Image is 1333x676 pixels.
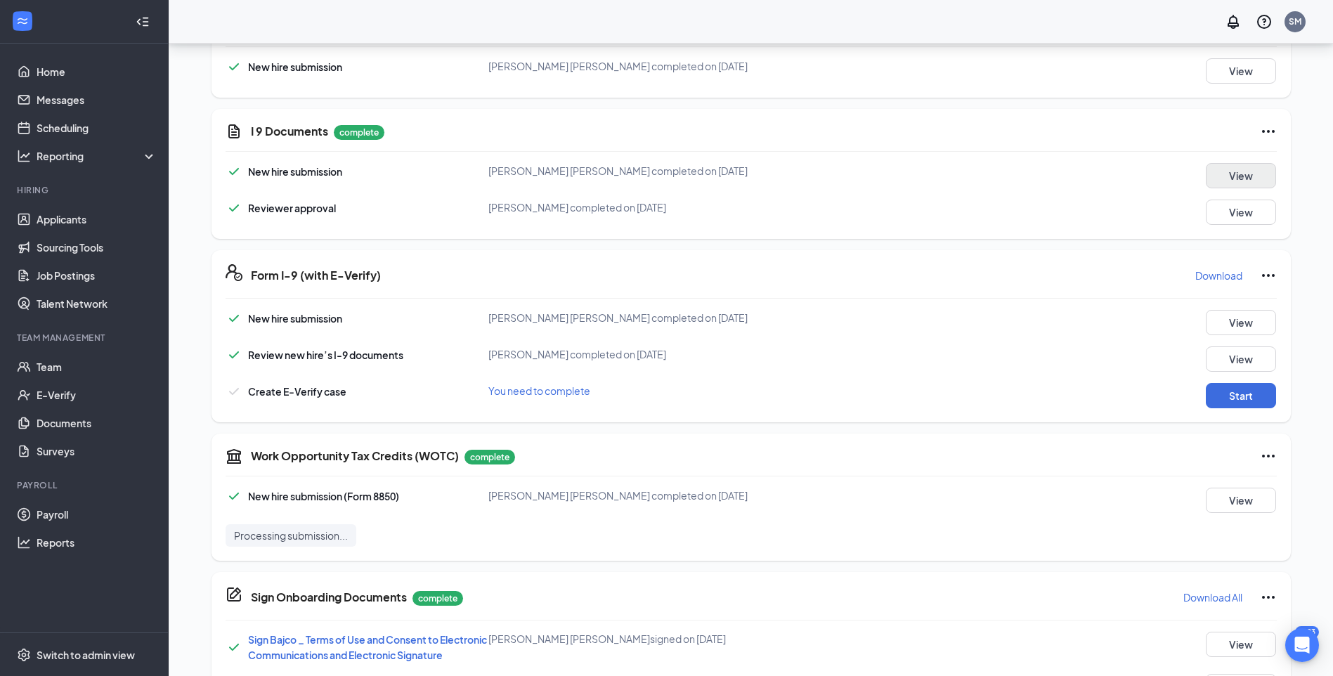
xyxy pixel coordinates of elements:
[251,124,328,139] h5: I 9 Documents
[1285,628,1319,662] div: Open Intercom Messenger
[37,86,157,114] a: Messages
[226,639,242,656] svg: Checkmark
[37,114,157,142] a: Scheduling
[37,290,157,318] a: Talent Network
[226,310,242,327] svg: Checkmark
[1206,310,1276,335] button: View
[37,353,157,381] a: Team
[226,200,242,216] svg: Checkmark
[1206,163,1276,188] button: View
[488,164,748,177] span: [PERSON_NAME] [PERSON_NAME] completed on [DATE]
[488,384,590,397] span: You need to complete
[248,312,342,325] span: New hire submission
[1289,15,1301,27] div: SM
[488,348,666,360] span: [PERSON_NAME] completed on [DATE]
[488,489,748,502] span: [PERSON_NAME] [PERSON_NAME] completed on [DATE]
[1206,632,1276,657] button: View
[226,58,242,75] svg: Checkmark
[412,591,463,606] p: complete
[37,233,157,261] a: Sourcing Tools
[234,528,348,542] span: Processing submission...
[226,264,242,281] svg: FormI9EVerifyIcon
[1195,264,1243,287] button: Download
[251,590,407,605] h5: Sign Onboarding Documents
[248,165,342,178] span: New hire submission
[251,268,381,283] h5: Form I-9 (with E-Verify)
[334,125,384,140] p: complete
[226,586,242,603] svg: CompanyDocumentIcon
[1183,590,1242,604] p: Download All
[37,261,157,290] a: Job Postings
[37,437,157,465] a: Surveys
[37,205,157,233] a: Applicants
[1183,586,1243,609] button: Download All
[251,448,459,464] h5: Work Opportunity Tax Credits (WOTC)
[248,633,487,661] a: Sign Bajco _ Terms of Use and Consent to Electronic Communications and Electronic Signature
[17,332,154,344] div: Team Management
[1206,488,1276,513] button: View
[226,448,242,464] svg: TaxGovernmentIcon
[1295,626,1319,638] div: 1193
[226,123,242,140] svg: CustomFormIcon
[248,385,346,398] span: Create E-Verify case
[1206,58,1276,84] button: View
[248,490,399,502] span: New hire submission (Form 8850)
[226,383,242,400] svg: Checkmark
[1206,383,1276,408] button: Start
[1260,267,1277,284] svg: Ellipses
[1195,268,1242,282] p: Download
[136,15,150,29] svg: Collapse
[248,349,403,361] span: Review new hire’s I-9 documents
[488,311,748,324] span: [PERSON_NAME] [PERSON_NAME] completed on [DATE]
[37,500,157,528] a: Payroll
[15,14,30,28] svg: WorkstreamLogo
[248,60,342,73] span: New hire submission
[1256,13,1273,30] svg: QuestionInfo
[1206,200,1276,225] button: View
[37,58,157,86] a: Home
[226,488,242,505] svg: Checkmark
[37,528,157,557] a: Reports
[464,450,515,464] p: complete
[248,202,336,214] span: Reviewer approval
[1206,346,1276,372] button: View
[488,201,666,214] span: [PERSON_NAME] completed on [DATE]
[37,648,135,662] div: Switch to admin view
[17,149,31,163] svg: Analysis
[226,346,242,363] svg: Checkmark
[1260,448,1277,464] svg: Ellipses
[488,632,839,646] div: [PERSON_NAME] [PERSON_NAME] signed on [DATE]
[17,648,31,662] svg: Settings
[488,60,748,72] span: [PERSON_NAME] [PERSON_NAME] completed on [DATE]
[37,409,157,437] a: Documents
[17,184,154,196] div: Hiring
[37,149,157,163] div: Reporting
[1260,589,1277,606] svg: Ellipses
[226,163,242,180] svg: Checkmark
[1225,13,1242,30] svg: Notifications
[1260,123,1277,140] svg: Ellipses
[17,479,154,491] div: Payroll
[37,381,157,409] a: E-Verify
